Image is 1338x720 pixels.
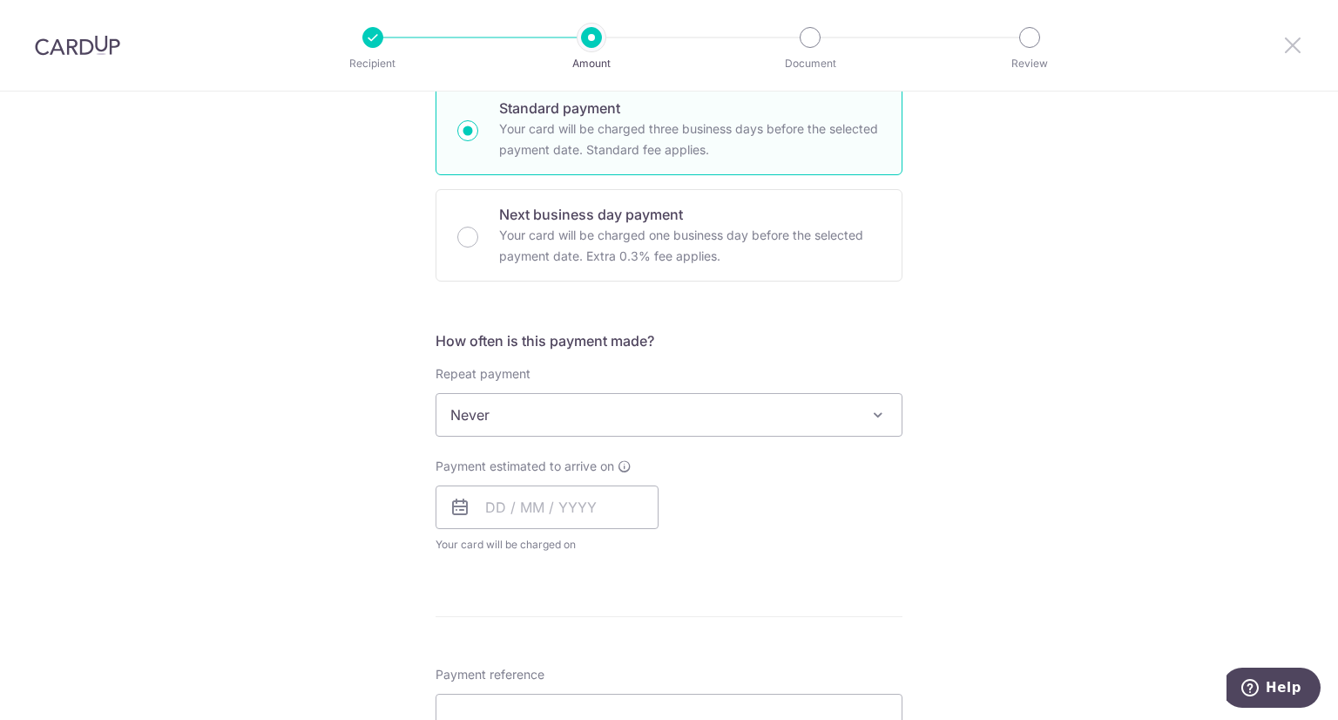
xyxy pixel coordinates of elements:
iframe: Opens a widget where you can find more information [1226,668,1321,711]
p: Recipient [308,55,437,72]
h5: How often is this payment made? [436,330,902,351]
label: Repeat payment [436,365,530,383]
span: Payment estimated to arrive on [436,458,614,475]
input: DD / MM / YYYY [436,486,659,529]
span: Never [436,393,902,437]
span: Never [436,394,902,436]
img: CardUp [35,35,120,56]
span: Payment reference [436,666,544,683]
p: Review [965,55,1094,72]
p: Next business day payment [499,204,881,225]
p: Your card will be charged one business day before the selected payment date. Extra 0.3% fee applies. [499,225,881,267]
span: Your card will be charged on [436,536,659,554]
p: Amount [527,55,656,72]
p: Your card will be charged three business days before the selected payment date. Standard fee appl... [499,119,881,160]
p: Document [746,55,875,72]
p: Standard payment [499,98,881,119]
